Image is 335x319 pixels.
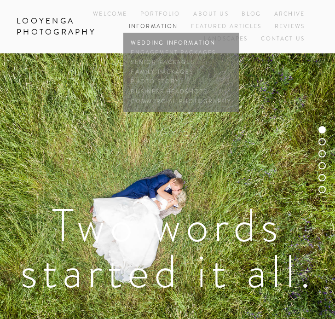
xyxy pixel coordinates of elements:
a: Featured Articles [191,20,261,33]
a: Portfolio [140,10,180,18]
a: Family Packages [129,68,234,77]
a: Business Headshots [129,87,234,97]
a: Looyenga Photography [10,13,80,40]
a: Blog [242,8,261,21]
a: Welcome [93,8,127,21]
a: Commercial Photography [129,97,234,106]
h1: Two words started it all. [17,203,318,295]
a: Photo Story [129,77,234,87]
a: Wedding Information [129,38,234,48]
a: Contact Us [261,33,305,45]
a: Senior Packages [129,58,234,68]
a: Reviews [275,20,305,33]
a: Archive [274,8,305,21]
a: Engagement Packages [129,48,234,58]
a: Information [129,23,178,30]
a: About Us [193,8,228,21]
